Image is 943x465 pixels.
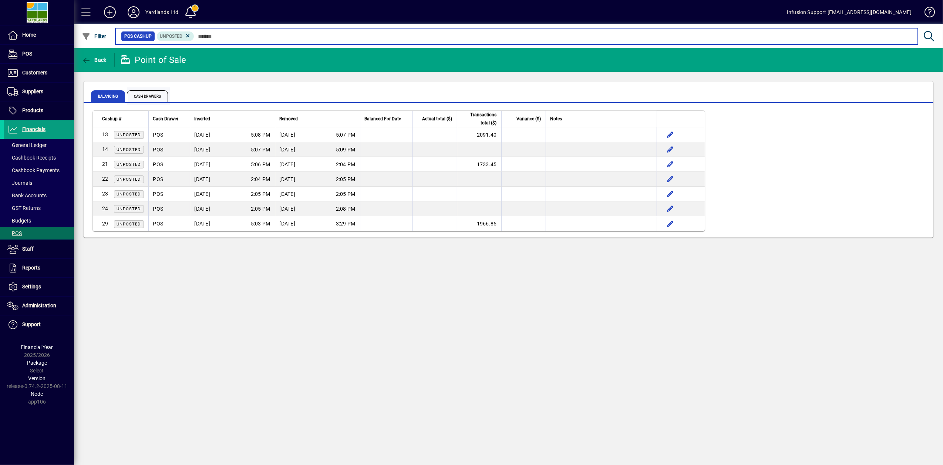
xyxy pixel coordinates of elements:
span: 2:04 PM [251,175,270,183]
span: Notes [550,115,562,123]
span: 2:05 PM [336,190,356,198]
div: 14 [102,145,144,153]
a: Products [4,101,74,120]
span: Support [22,321,41,327]
span: Version [28,375,46,381]
span: 5:07 PM [336,131,356,138]
button: Edit [664,203,676,215]
span: [DATE] [195,175,211,183]
button: Edit [664,129,676,141]
div: POS [153,161,185,168]
button: Filter [80,30,108,43]
span: Unposted [117,192,141,197]
span: Customers [22,70,47,76]
div: 21 [102,160,144,168]
span: Staff [22,246,34,252]
a: GST Returns [4,202,74,214]
span: Balanced For Date [365,115,401,123]
a: General Ledger [4,139,74,151]
span: Unposted [160,34,183,39]
td: 1966.85 [457,216,501,231]
a: Cashbook Receipts [4,151,74,164]
span: Unposted [117,162,141,167]
div: 13 [102,131,144,138]
span: 2:05 PM [251,205,270,213]
a: Customers [4,64,74,82]
div: 29 [102,220,144,228]
button: Edit [664,144,676,155]
span: General Ledger [7,142,47,148]
span: Node [31,391,43,397]
span: Cashbook Payments [7,167,60,173]
span: Transactions total ($) [462,111,497,127]
span: POS [22,51,32,57]
a: Staff [4,240,74,258]
span: Back [82,57,107,63]
a: Administration [4,297,74,315]
td: 1733.45 [457,157,501,172]
span: [DATE] [195,190,211,198]
span: Unposted [117,177,141,182]
span: Unposted [117,207,141,211]
span: Journals [7,180,32,186]
span: 5:06 PM [251,161,270,168]
span: POS [7,230,22,236]
span: Cashup # [102,115,121,123]
a: Knowledge Base [919,1,934,26]
span: 2:08 PM [336,205,356,213]
span: Variance ($) [517,115,541,123]
div: Cashup # [102,115,144,123]
div: Point of Sale [120,54,186,66]
span: [DATE] [280,146,296,153]
button: Add [98,6,122,19]
div: POS [153,190,185,198]
a: Reports [4,259,74,277]
span: POS Cashup [124,33,152,40]
span: Reports [22,265,40,271]
span: Financials [22,126,46,132]
div: Yardlands Ltd [145,6,178,18]
td: 2091.40 [457,127,501,142]
button: Back [80,53,108,67]
span: Financial Year [21,344,53,350]
span: [DATE] [280,190,296,198]
span: 5:03 PM [251,220,270,227]
span: [DATE] [195,146,211,153]
span: [DATE] [280,205,296,213]
span: 2:05 PM [336,175,356,183]
a: Cashbook Payments [4,164,74,177]
span: Bank Accounts [7,193,47,198]
a: POS [4,227,74,240]
span: Cash Drawer [153,115,179,123]
span: 2:04 PM [336,161,356,168]
span: [DATE] [280,175,296,183]
span: [DATE] [195,131,211,138]
span: Budgets [7,218,31,224]
a: Budgets [4,214,74,227]
div: POS [153,175,185,183]
a: Home [4,26,74,44]
span: Suppliers [22,88,43,94]
span: Cashbook Receipts [7,155,56,161]
span: [DATE] [195,205,211,213]
span: Home [22,32,36,38]
span: Unposted [117,147,141,152]
div: Infusion Support [EMAIL_ADDRESS][DOMAIN_NAME] [787,6,912,18]
button: Profile [122,6,145,19]
span: Package [27,360,47,366]
span: 5:09 PM [336,146,356,153]
span: [DATE] [195,220,211,227]
span: Unposted [117,222,141,227]
span: 5:07 PM [251,146,270,153]
div: POS [153,131,185,138]
span: Unposted [117,133,141,137]
a: Settings [4,278,74,296]
button: Edit [664,158,676,170]
span: GST Returns [7,205,41,211]
a: POS [4,45,74,63]
div: POS [153,220,185,227]
span: Administration [22,302,56,308]
span: 3:29 PM [336,220,356,227]
span: 2:05 PM [251,190,270,198]
a: Support [4,315,74,334]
